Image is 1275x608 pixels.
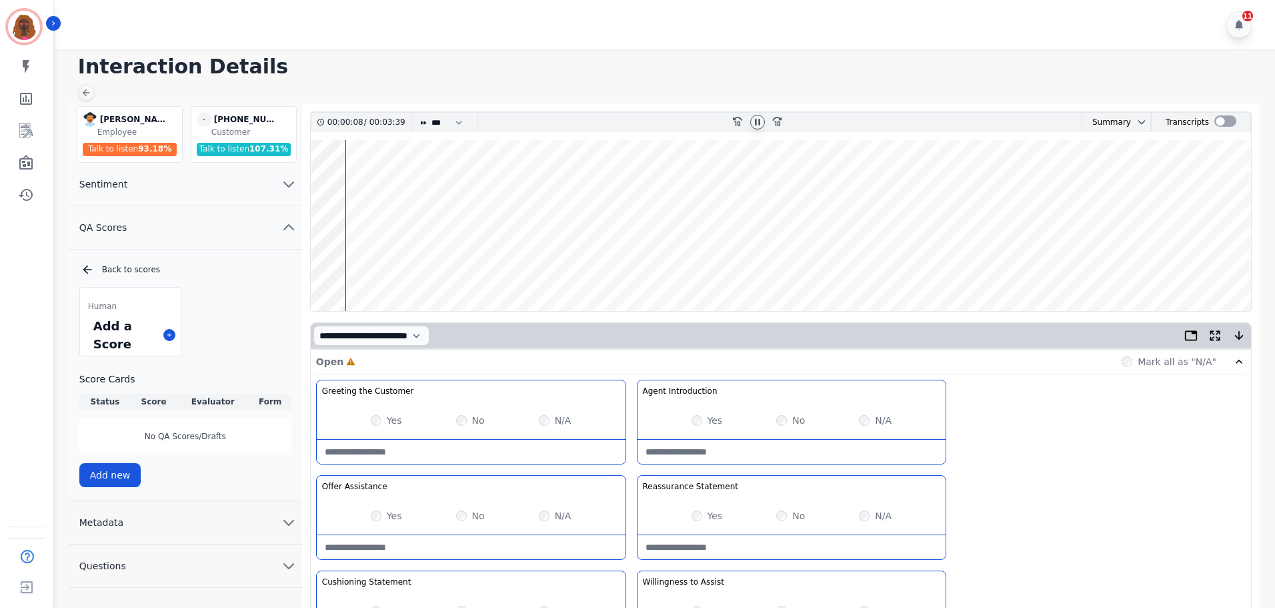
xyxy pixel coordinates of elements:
[78,55,1262,79] h1: Interaction Details
[81,263,291,276] div: Back to scores
[643,386,718,396] h3: Agent Introduction
[1242,11,1253,21] div: 11
[91,314,158,356] div: Add a Score
[1166,113,1209,132] div: Transcripts
[281,558,297,574] svg: chevron down
[83,143,177,156] div: Talk to listen
[1082,113,1131,132] div: Summary
[387,414,402,427] label: Yes
[875,414,892,427] label: N/A
[792,509,805,523] label: No
[327,113,364,132] div: 00:00:08
[643,577,724,587] h3: Willingness to Assist
[214,112,281,127] div: [PHONE_NUMBER]
[316,355,343,368] p: Open
[249,144,288,154] span: 107.31 %
[69,178,138,191] span: Sentiment
[322,577,411,587] h3: Cushioning Statement
[97,127,179,137] div: Employee
[69,221,138,234] span: QA Scores
[69,559,137,573] span: Questions
[211,127,293,137] div: Customer
[875,509,892,523] label: N/A
[177,394,249,410] th: Evaluator
[79,372,291,386] h3: Score Cards
[472,414,485,427] label: No
[1131,117,1147,127] button: chevron down
[100,112,167,127] div: [PERSON_NAME]
[387,509,402,523] label: Yes
[138,144,171,154] span: 93.18 %
[322,481,387,492] h3: Offer Assistance
[8,11,40,43] img: Bordered avatar
[792,414,805,427] label: No
[367,113,403,132] div: 00:03:39
[197,112,211,127] span: -
[131,394,177,410] th: Score
[79,463,141,487] button: Add new
[472,509,485,523] label: No
[69,206,302,250] button: QA Scores chevron up
[281,220,297,236] svg: chevron up
[69,545,302,588] button: Questions chevron down
[69,163,302,206] button: Sentiment chevron down
[69,501,302,545] button: Metadata chevron down
[708,509,723,523] label: Yes
[79,394,131,410] th: Status
[281,515,297,531] svg: chevron down
[197,143,291,156] div: Talk to listen
[79,418,291,455] div: No QA Scores/Drafts
[69,516,134,529] span: Metadata
[1138,355,1216,368] label: Mark all as "N/A"
[1136,117,1147,127] svg: chevron down
[281,176,297,192] svg: chevron down
[643,481,738,492] h3: Reassurance Statement
[322,386,414,396] h3: Greeting the Customer
[555,414,571,427] label: N/A
[88,301,117,312] span: Human
[249,394,291,410] th: Form
[555,509,571,523] label: N/A
[708,414,723,427] label: Yes
[327,113,409,132] div: /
